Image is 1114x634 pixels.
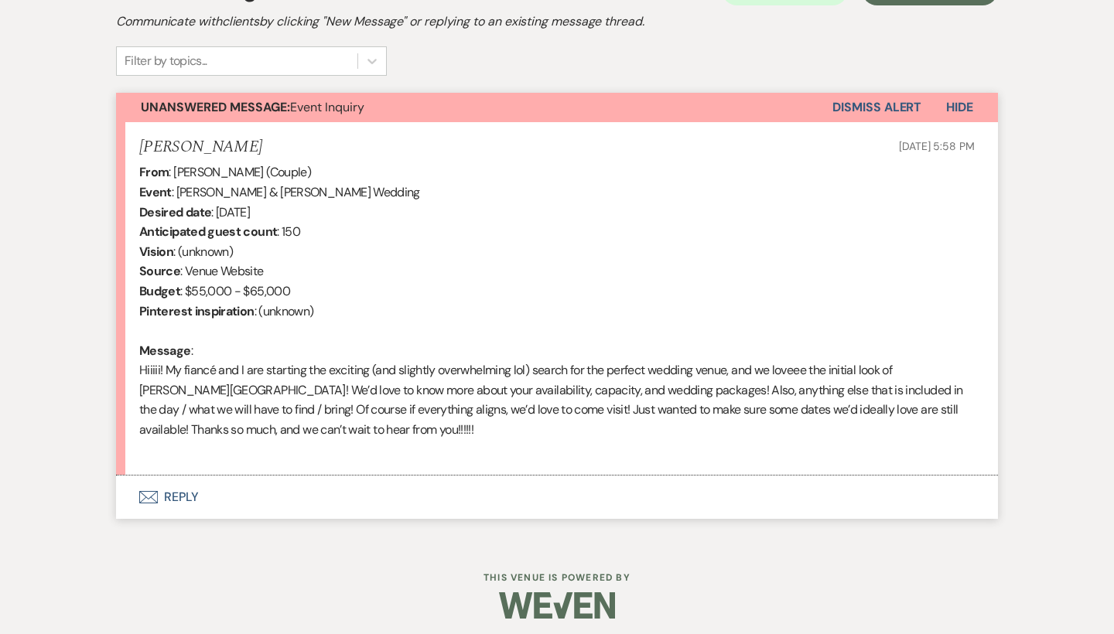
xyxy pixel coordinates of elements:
b: Desired date [139,204,211,220]
b: Source [139,263,180,279]
b: Message [139,343,191,359]
img: Weven Logo [499,578,615,632]
b: Event [139,184,172,200]
b: Vision [139,244,173,260]
h2: Communicate with clients by clicking "New Message" or replying to an existing message thread. [116,12,998,31]
h5: [PERSON_NAME] [139,138,262,157]
b: Anticipated guest count [139,223,277,240]
span: Hide [946,99,973,115]
button: Reply [116,475,998,519]
button: Dismiss Alert [832,93,921,122]
span: Event Inquiry [141,99,364,115]
span: [DATE] 5:58 PM [899,139,975,153]
button: Hide [921,93,998,122]
b: Budget [139,283,180,299]
div: Filter by topics... [125,52,207,70]
strong: Unanswered Message: [141,99,290,115]
button: Unanswered Message:Event Inquiry [116,93,832,122]
b: Pinterest inspiration [139,303,255,319]
b: From [139,164,169,180]
div: : [PERSON_NAME] (Couple) : [PERSON_NAME] & [PERSON_NAME] Wedding : [DATE] : 150 : (unknown) : Ven... [139,162,975,459]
